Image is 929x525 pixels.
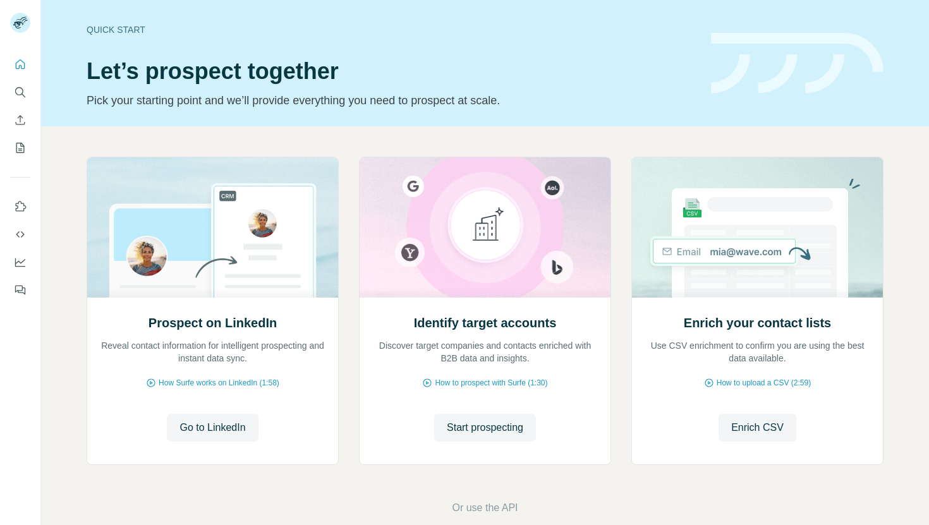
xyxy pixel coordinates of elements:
h2: Prospect on LinkedIn [149,314,277,332]
button: Go to LinkedIn [167,414,258,442]
img: Enrich your contact lists [631,157,883,298]
p: Reveal contact information for intelligent prospecting and instant data sync. [100,339,325,365]
button: Feedback [10,279,30,301]
h1: Let’s prospect together [87,59,696,84]
button: Use Surfe API [10,223,30,246]
span: Start prospecting [447,420,523,435]
span: Go to LinkedIn [179,420,245,435]
h2: Identify target accounts [414,314,557,332]
button: My lists [10,136,30,159]
button: Quick start [10,53,30,76]
div: Quick start [87,23,696,36]
button: Or use the API [452,500,518,516]
span: Enrich CSV [731,420,784,435]
button: Start prospecting [434,414,536,442]
button: Dashboard [10,251,30,274]
button: Enrich CSV [719,414,796,442]
p: Use CSV enrichment to confirm you are using the best data available. [645,339,870,365]
h2: Enrich your contact lists [684,314,831,332]
span: How Surfe works on LinkedIn (1:58) [159,377,279,389]
span: How to prospect with Surfe (1:30) [435,377,547,389]
img: Identify target accounts [359,157,611,298]
p: Discover target companies and contacts enriched with B2B data and insights. [372,339,598,365]
button: Enrich CSV [10,109,30,131]
button: Use Surfe on LinkedIn [10,195,30,218]
p: Pick your starting point and we’ll provide everything you need to prospect at scale. [87,92,696,109]
button: Search [10,81,30,104]
img: Prospect on LinkedIn [87,157,339,298]
img: banner [711,33,883,94]
span: How to upload a CSV (2:59) [717,377,811,389]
